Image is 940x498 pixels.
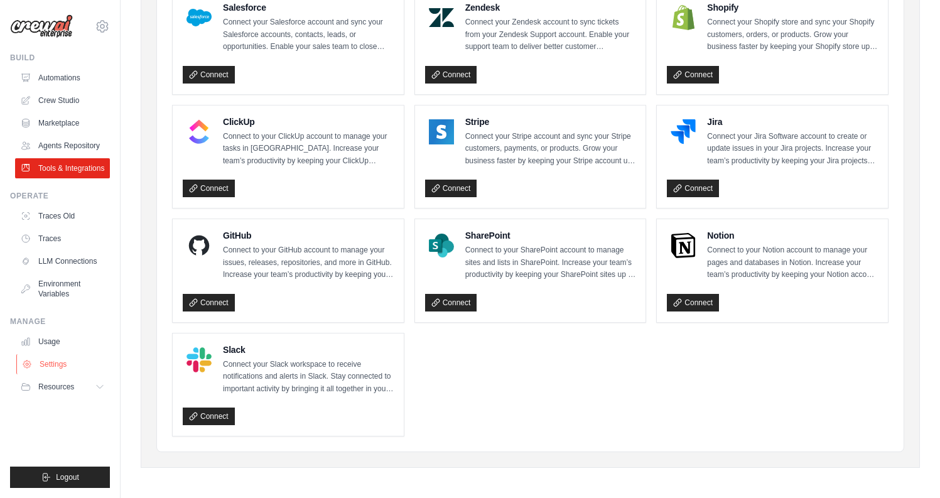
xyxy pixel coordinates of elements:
[223,1,394,14] h4: Salesforce
[223,244,394,281] p: Connect to your GitHub account to manage your issues, releases, repositories, and more in GitHub....
[223,229,394,242] h4: GitHub
[15,332,110,352] a: Usage
[56,472,79,482] span: Logout
[16,354,111,374] a: Settings
[183,408,235,425] a: Connect
[465,116,636,128] h4: Stripe
[223,131,394,168] p: Connect to your ClickUp account to manage your tasks in [GEOGRAPHIC_DATA]. Increase your team’s p...
[425,294,477,311] a: Connect
[425,66,477,84] a: Connect
[186,347,212,372] img: Slack Logo
[429,5,454,30] img: Zendesk Logo
[223,116,394,128] h4: ClickUp
[15,274,110,304] a: Environment Variables
[429,119,454,144] img: Stripe Logo
[15,377,110,397] button: Resources
[671,119,696,144] img: Jira Logo
[223,16,394,53] p: Connect your Salesforce account and sync your Salesforce accounts, contacts, leads, or opportunit...
[38,382,74,392] span: Resources
[10,467,110,488] button: Logout
[671,233,696,258] img: Notion Logo
[707,116,878,128] h4: Jira
[15,206,110,226] a: Traces Old
[15,229,110,249] a: Traces
[465,244,636,281] p: Connect to your SharePoint account to manage sites and lists in SharePoint. Increase your team’s ...
[707,16,878,53] p: Connect your Shopify store and sync your Shopify customers, orders, or products. Grow your busine...
[707,229,878,242] h4: Notion
[10,317,110,327] div: Manage
[667,66,719,84] a: Connect
[15,158,110,178] a: Tools & Integrations
[223,359,394,396] p: Connect your Slack workspace to receive notifications and alerts in Slack. Stay connected to impo...
[15,90,110,111] a: Crew Studio
[707,244,878,281] p: Connect to your Notion account to manage your pages and databases in Notion. Increase your team’s...
[425,180,477,197] a: Connect
[15,113,110,133] a: Marketplace
[186,233,212,258] img: GitHub Logo
[223,344,394,356] h4: Slack
[186,119,212,144] img: ClickUp Logo
[429,233,454,258] img: SharePoint Logo
[465,229,636,242] h4: SharePoint
[15,68,110,88] a: Automations
[186,5,212,30] img: Salesforce Logo
[183,66,235,84] a: Connect
[667,294,719,311] a: Connect
[707,131,878,168] p: Connect your Jira Software account to create or update issues in your Jira projects. Increase you...
[15,136,110,156] a: Agents Repository
[183,294,235,311] a: Connect
[465,1,636,14] h4: Zendesk
[183,180,235,197] a: Connect
[465,16,636,53] p: Connect your Zendesk account to sync tickets from your Zendesk Support account. Enable your suppo...
[10,53,110,63] div: Build
[667,180,719,197] a: Connect
[10,191,110,201] div: Operate
[707,1,878,14] h4: Shopify
[15,251,110,271] a: LLM Connections
[671,5,696,30] img: Shopify Logo
[465,131,636,168] p: Connect your Stripe account and sync your Stripe customers, payments, or products. Grow your busi...
[10,14,73,38] img: Logo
